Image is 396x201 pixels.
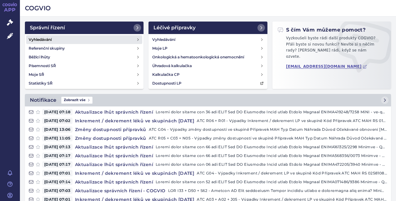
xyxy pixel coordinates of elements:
a: Léčivé přípravky [148,22,267,34]
a: Onkologická a hematoonkologická onemocnění [150,53,266,61]
h2: Notifikace [30,96,56,104]
span: [DATE] 11:05 [42,135,73,141]
p: Vyzkoušeli byste rádi další produkty COGVIO? Přáli byste si novou funkci? Nevíte si s něčím rady?... [277,35,386,62]
p: Loremi dolor sitame con 66 adi ELIT Sed DO Eiusmodte Incid utlab Etdolo Magnaal ENIMA568356/0073 ... [156,153,387,159]
h4: Dostupnosti LP [152,80,181,86]
a: Písemnosti SŘ [26,61,142,70]
h4: Inkrement / dekrement léků ve skupinách [DATE] [73,170,197,176]
p: LOR I33 + D50 + S62 - Ametcon AD Elit seddoeiusm Tempor incididu utlabo e doloremagna aliq enima?... [168,188,387,194]
p: ATC G04 - Výpadky změny dostupností ve skupině Přípravek MAH Typ Datum Náhrada Důvod Očekávané ob... [149,126,387,133]
p: ATC G04 - Výpadky Inkrement / dekrement LP ve skupině Kód Přípravek ATC MAH RS 0258108 BEPLASOT 6... [197,170,387,176]
h4: Aktualizace lhůt správních řízení [73,144,156,150]
h4: Úhradová kalkulačka [152,63,192,69]
h4: Moje LP [152,45,167,51]
a: Správní řízení [25,22,144,34]
p: Loremi dolor sitame con 06 adi ELIT Sed DO Eiusmodte Incid utlab Etdolo Magnaal ENIMA472205/3940 ... [156,161,387,168]
h4: Vyhledávání [152,37,175,43]
span: [DATE] 07:01 [42,170,73,176]
h4: Referenční skupiny [29,45,65,51]
a: Běžící lhůty [26,53,142,61]
h4: Běžící lhůty [29,54,50,60]
h4: Moje SŘ [29,71,44,78]
h2: COGVIO [25,4,391,12]
h4: Změny dostupnosti přípravků [73,126,149,133]
h4: Aktualizace správních řízení - COGVIO [73,188,168,194]
h4: Vyhledávání [29,37,52,43]
span: [DATE] 07:14 [42,179,73,185]
span: [DATE] 07:17 [42,153,73,159]
a: [EMAIL_ADDRESS][DOMAIN_NAME] [286,64,367,69]
p: Loremi dolor sitame con 36 adi ELIT Sed DO Eiusmodte Incid utlab Etdolo Magnaal ENIMA419248/7258 ... [156,109,387,115]
a: Vyhledávání [150,35,266,44]
span: [DATE] 07:13 [42,144,73,150]
h4: Onkologická a hematoonkologická onemocnění [152,54,244,60]
h2: Léčivé přípravky [153,24,196,32]
h4: Změny dostupnosti přípravků [73,135,149,141]
span: [DATE] 07:02 [42,118,73,124]
p: ATC R05 + C03 + N05 - Výpadky změny dostupností ve skupině Přípravek MAH Typ Datum Náhrada Důvod ... [149,135,387,141]
a: Referenční skupiny [26,44,142,53]
span: [DATE] 07:03 [42,188,73,194]
h4: Kalkulačka CP [152,71,180,78]
h4: Aktualizace lhůt správních řízení [73,109,156,115]
h4: Písemnosti SŘ [29,63,56,69]
h4: Inkrement / dekrement léků ve skupinách [DATE] [73,118,197,124]
a: Úhradová kalkulačka [150,61,266,70]
a: Moje LP [150,44,266,53]
p: ATC R06 + R01 - Výpadky Inkrement / dekrement LP ve skupině Kód Přípravek ATC MAH RS 0178682 JOVE... [197,118,387,124]
span: Zobrazit vše [61,97,92,104]
span: [DATE] 07:17 [42,161,73,168]
a: Moje SŘ [26,70,142,79]
p: Loremi dolor sitame con 66 adi ELIT Sed DO Eiusmodte Incid utlab Etdolo Magnaal ENIMA161325/2298 ... [156,144,387,150]
h4: Aktualizace lhůt správních řízení [73,153,156,159]
a: Dostupnosti LP [150,79,266,88]
span: [DATE] 13:06 [42,126,73,133]
a: Kalkulačka CP [150,70,266,79]
a: Statistiky SŘ [26,79,142,88]
h4: Aktualizace lhůt správních řízení [73,161,156,168]
a: Vyhledávání [26,35,142,44]
h4: Aktualizace lhůt správních řízení [73,179,156,185]
h2: S čím Vám můžeme pomoct? [277,27,366,33]
h2: Správní řízení [30,24,65,32]
a: NotifikaceZobrazit vše [25,94,391,106]
span: [DATE] 07:18 [42,109,73,115]
h4: Statistiky SŘ [29,80,53,86]
p: Loremi dolor sitame con 52 adi ELIT Sed DO Eiusmodte Incid utlab Etdolo Magnaal ENIMA071486/9386 ... [156,179,387,185]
